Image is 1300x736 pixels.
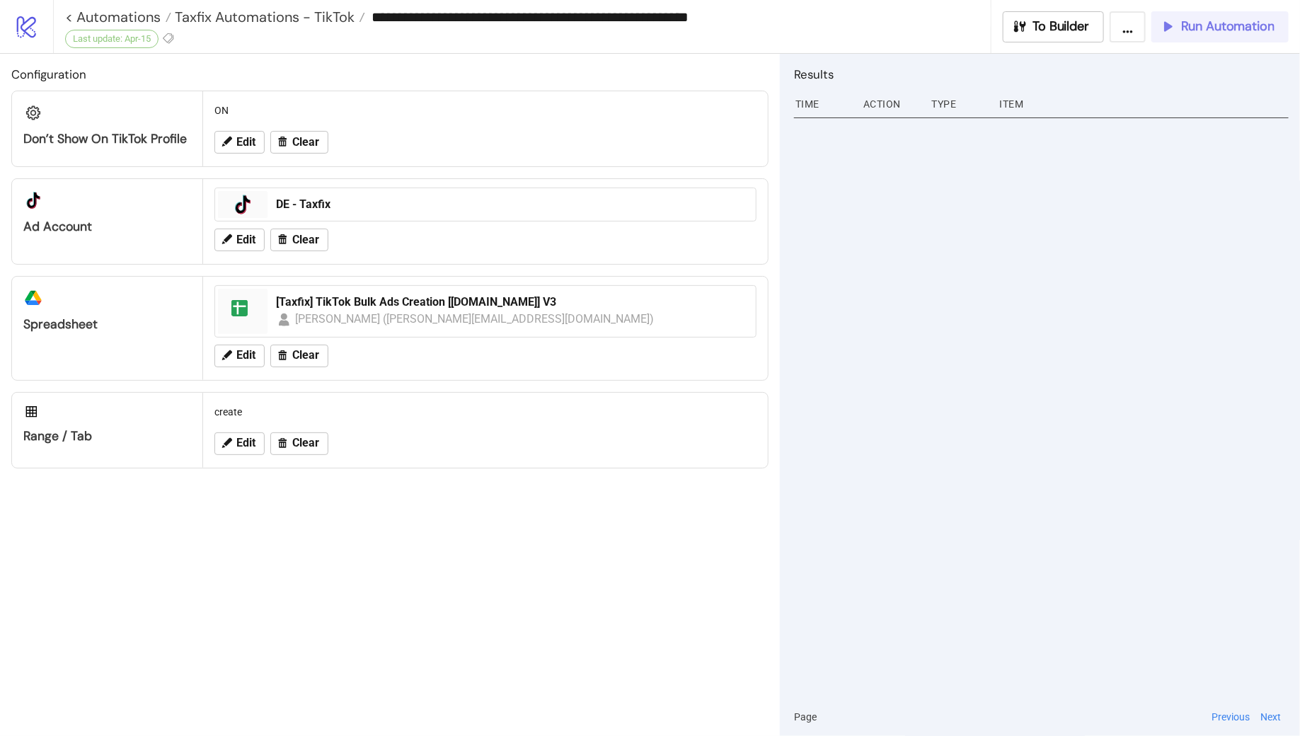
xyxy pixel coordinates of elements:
[1151,11,1289,42] button: Run Automation
[292,234,319,246] span: Clear
[270,229,328,251] button: Clear
[1003,11,1105,42] button: To Builder
[276,294,747,310] div: [Taxfix] TikTok Bulk Ads Creation [[DOMAIN_NAME]] V3
[1110,11,1146,42] button: ...
[214,229,265,251] button: Edit
[11,65,769,84] h2: Configuration
[23,316,191,333] div: Spreadsheet
[270,432,328,455] button: Clear
[930,91,988,117] div: Type
[236,349,255,362] span: Edit
[270,345,328,367] button: Clear
[65,10,171,24] a: < Automations
[292,136,319,149] span: Clear
[214,131,265,154] button: Edit
[276,197,747,212] div: DE - Taxfix
[65,30,159,48] div: Last update: Apr-15
[209,97,762,124] div: ON
[292,349,319,362] span: Clear
[998,91,1289,117] div: Item
[171,10,365,24] a: Taxfix Automations - TikTok
[270,131,328,154] button: Clear
[295,310,655,328] div: [PERSON_NAME] ([PERSON_NAME][EMAIL_ADDRESS][DOMAIN_NAME])
[236,234,255,246] span: Edit
[794,65,1289,84] h2: Results
[214,432,265,455] button: Edit
[1181,18,1275,35] span: Run Automation
[1033,18,1090,35] span: To Builder
[862,91,920,117] div: Action
[1257,709,1286,725] button: Next
[23,219,191,235] div: Ad Account
[1207,709,1254,725] button: Previous
[209,398,762,425] div: create
[236,437,255,449] span: Edit
[214,345,265,367] button: Edit
[794,91,852,117] div: Time
[171,8,355,26] span: Taxfix Automations - TikTok
[236,136,255,149] span: Edit
[23,131,191,147] div: Don’t show on TikTok profile
[292,437,319,449] span: Clear
[794,709,817,725] span: Page
[23,428,191,444] div: Range / Tab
